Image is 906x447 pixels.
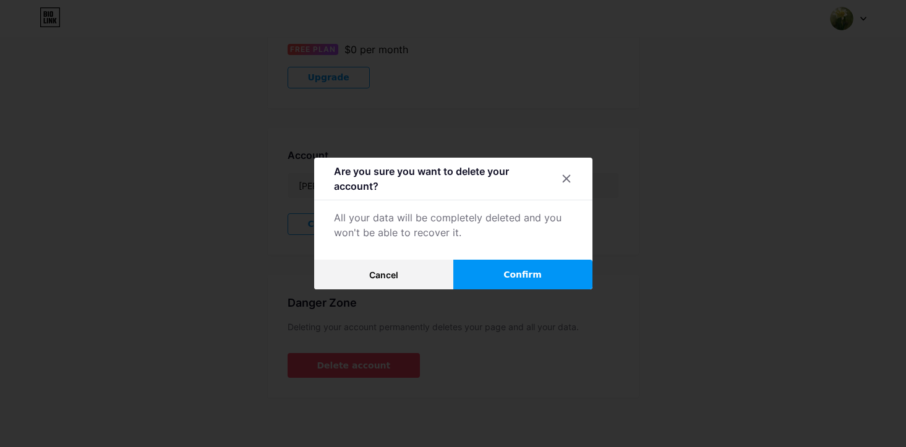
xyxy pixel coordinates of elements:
[314,260,453,289] button: Cancel
[453,260,592,289] button: Confirm
[503,268,542,281] span: Confirm
[369,270,398,280] span: Cancel
[334,164,555,194] div: Are you sure you want to delete your account?
[334,210,573,240] div: All your data will be completely deleted and you won't be able to recover it.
